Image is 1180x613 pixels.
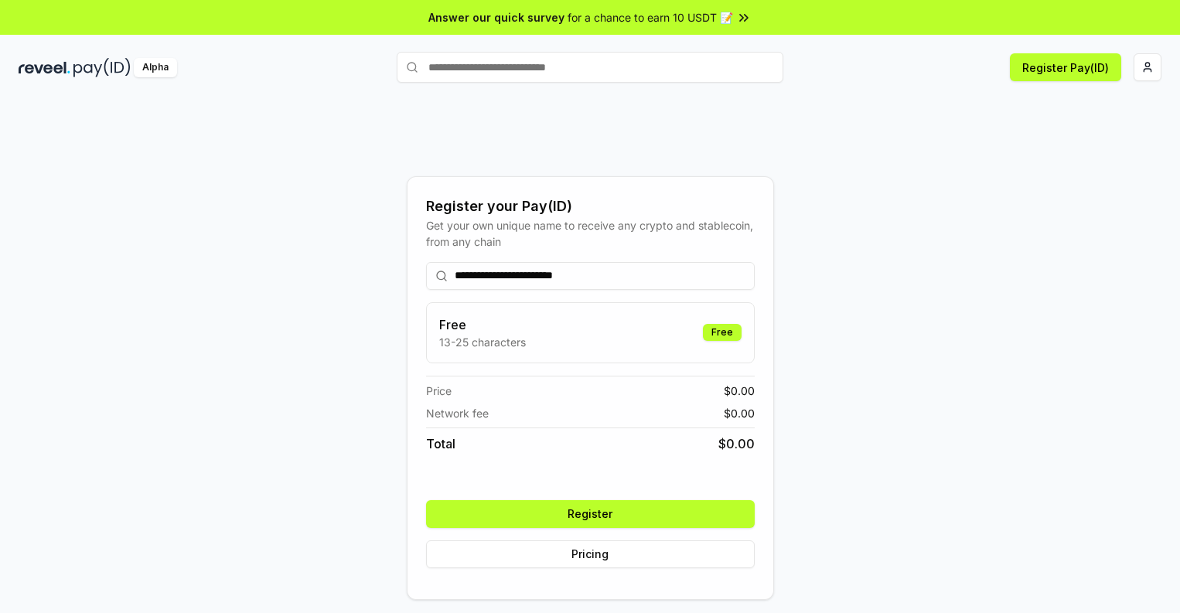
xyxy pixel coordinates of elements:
[426,217,755,250] div: Get your own unique name to receive any crypto and stablecoin, from any chain
[703,324,742,341] div: Free
[426,434,455,453] span: Total
[718,434,755,453] span: $ 0.00
[1010,53,1121,81] button: Register Pay(ID)
[426,383,452,399] span: Price
[724,405,755,421] span: $ 0.00
[439,334,526,350] p: 13-25 characters
[568,9,733,26] span: for a chance to earn 10 USDT 📝
[428,9,564,26] span: Answer our quick survey
[19,58,70,77] img: reveel_dark
[73,58,131,77] img: pay_id
[426,500,755,528] button: Register
[426,540,755,568] button: Pricing
[426,405,489,421] span: Network fee
[426,196,755,217] div: Register your Pay(ID)
[724,383,755,399] span: $ 0.00
[439,315,526,334] h3: Free
[134,58,177,77] div: Alpha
